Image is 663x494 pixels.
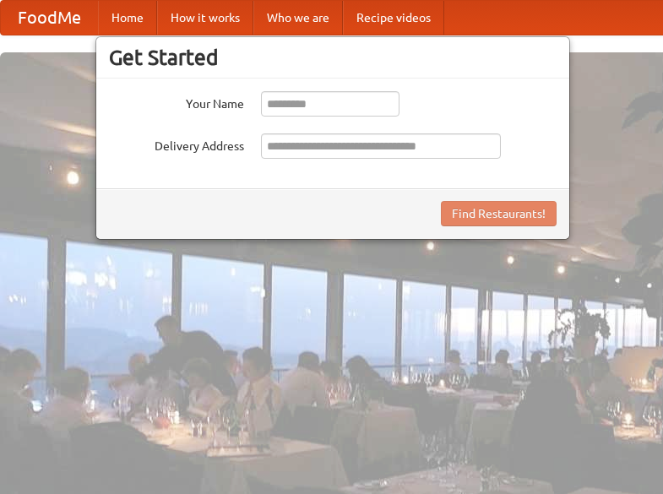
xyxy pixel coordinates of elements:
[109,45,557,70] h3: Get Started
[109,91,244,112] label: Your Name
[98,1,157,35] a: Home
[253,1,343,35] a: Who we are
[109,133,244,155] label: Delivery Address
[343,1,444,35] a: Recipe videos
[441,201,557,226] button: Find Restaurants!
[1,1,98,35] a: FoodMe
[157,1,253,35] a: How it works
